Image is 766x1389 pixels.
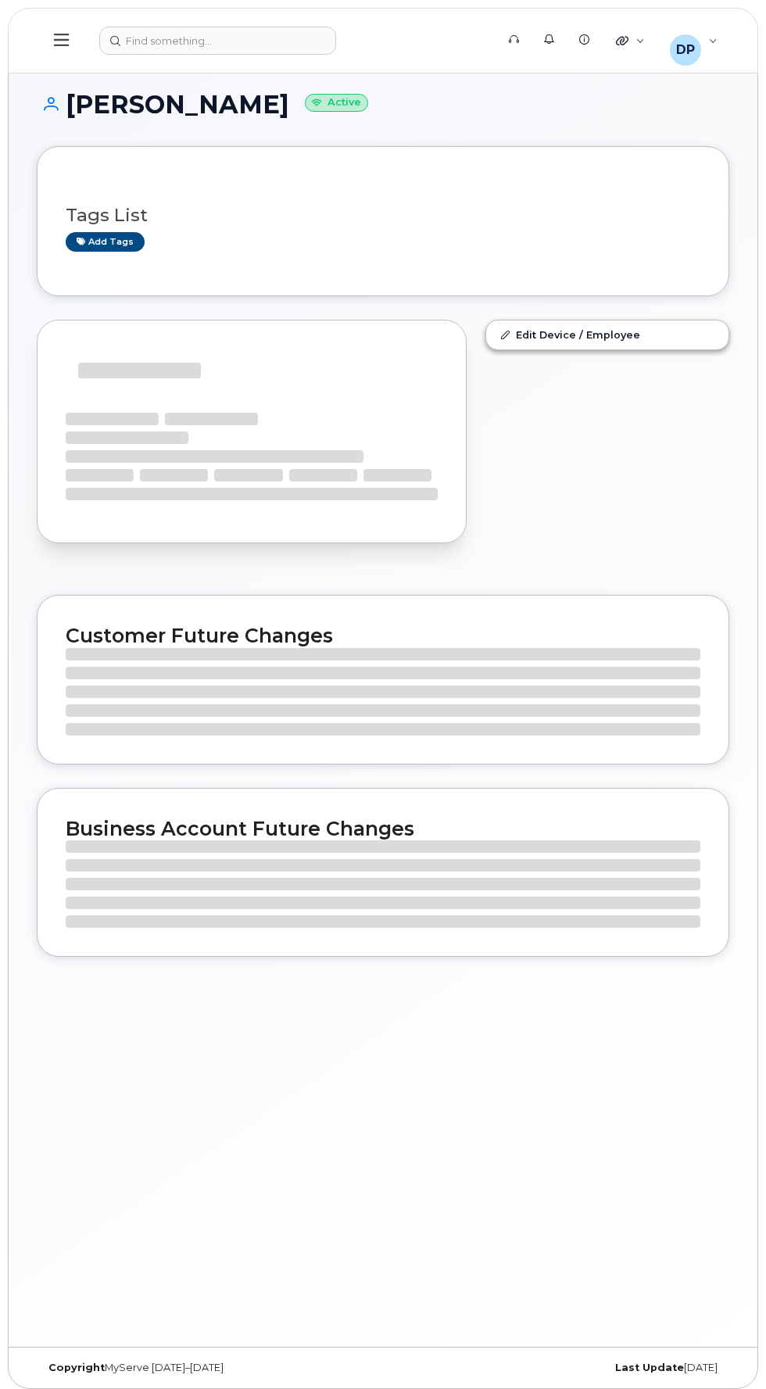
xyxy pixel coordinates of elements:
[66,206,700,225] h3: Tags List
[66,624,700,647] h2: Customer Future Changes
[66,817,700,840] h2: Business Account Future Changes
[66,232,145,252] a: Add tags
[615,1362,684,1373] strong: Last Update
[383,1362,729,1374] div: [DATE]
[486,320,728,349] a: Edit Device / Employee
[37,91,729,118] h1: [PERSON_NAME]
[305,94,368,112] small: Active
[48,1362,105,1373] strong: Copyright
[37,1362,383,1374] div: MyServe [DATE]–[DATE]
